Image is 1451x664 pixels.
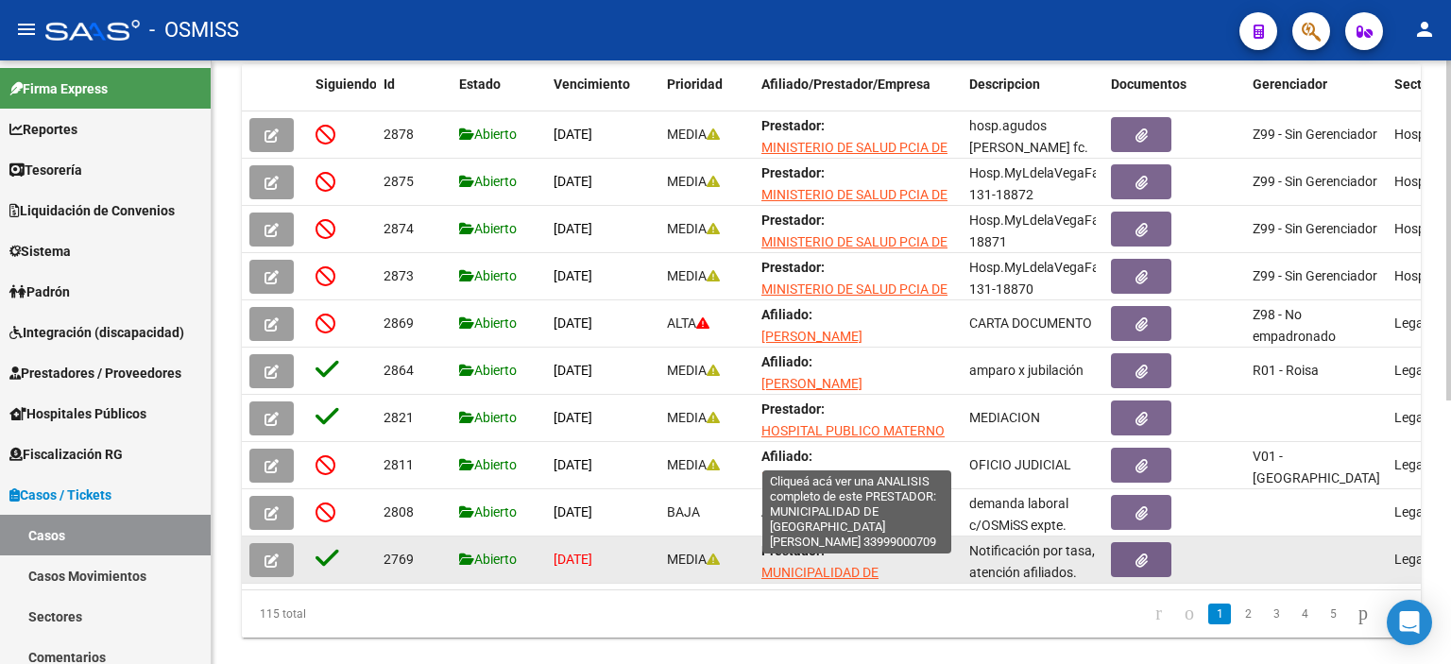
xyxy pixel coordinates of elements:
[554,410,592,425] span: [DATE]
[1387,600,1432,645] div: Open Intercom Messenger
[667,504,700,519] span: BAJA
[9,485,111,505] span: Casos / Tickets
[969,410,1040,425] span: MEDIACION
[1103,64,1245,127] datatable-header-cell: Documentos
[9,78,108,99] span: Firma Express
[667,221,720,236] span: MEDIA
[554,504,592,519] span: [DATE]
[761,140,947,177] span: MINISTERIO DE SALUD PCIA DE BS AS
[554,268,592,283] span: [DATE]
[761,165,825,180] strong: Prestador:
[554,174,592,189] span: [DATE]
[1147,604,1170,624] a: go to first page
[667,268,720,283] span: MEDIA
[9,200,175,221] span: Liquidación de Convenios
[1245,64,1387,127] datatable-header-cell: Gerenciador
[554,127,592,142] span: [DATE]
[1262,598,1290,630] li: page 3
[1350,604,1376,624] a: go to next page
[459,127,517,142] span: Abierto
[9,363,181,383] span: Prestadores / Proveedores
[962,64,1103,127] datatable-header-cell: Descripcion
[1253,221,1377,236] span: Z99 - Sin Gerenciador
[459,504,517,519] span: Abierto
[667,363,720,378] span: MEDIA
[761,470,862,507] span: [PERSON_NAME] [PERSON_NAME]
[667,77,723,92] span: Prioridad
[1253,307,1336,344] span: Z98 - No empadronado
[667,552,720,567] span: MEDIA
[761,423,945,482] span: HOSPITAL PUBLICO MATERNO INFANTIL SOCIEDAD DEL ESTADO
[459,77,501,92] span: Estado
[1265,604,1288,624] a: 3
[761,187,947,224] span: MINISTERIO DE SALUD PCIA DE BS AS
[554,552,592,567] span: [DATE]
[384,552,414,567] span: 2769
[761,77,930,92] span: Afiliado/Prestador/Empresa
[1253,449,1380,485] span: V01 - [GEOGRAPHIC_DATA]
[761,307,812,322] strong: Afiliado:
[9,281,70,302] span: Padrón
[969,118,1088,177] span: hosp.agudos [PERSON_NAME] fc. 0184-00002374
[459,268,517,283] span: Abierto
[761,354,812,369] strong: Afiliado:
[1253,363,1319,378] span: R01 - Roisa
[969,315,1092,331] span: CARTA DOCUMENTO
[452,64,546,127] datatable-header-cell: Estado
[554,221,592,236] span: [DATE]
[761,565,889,623] span: MUNICIPALIDAD DE [GEOGRAPHIC_DATA][PERSON_NAME]
[1253,127,1377,142] span: Z99 - Sin Gerenciador
[459,457,517,472] span: Abierto
[459,363,517,378] span: Abierto
[149,9,239,51] span: - OSMISS
[1234,598,1262,630] li: page 2
[554,457,592,472] span: [DATE]
[308,64,376,127] datatable-header-cell: Siguiendo
[242,590,474,638] div: 115 total
[15,18,38,41] mat-icon: menu
[9,444,123,465] span: Fiscalización RG
[761,213,825,228] strong: Prestador:
[384,127,414,142] span: 2878
[459,221,517,236] span: Abierto
[9,241,71,262] span: Sistema
[1208,604,1231,624] a: 1
[667,457,720,472] span: MEDIA
[969,457,1071,472] span: OFICIO JUDICIAL
[9,160,82,180] span: Tesorería
[376,64,452,127] datatable-header-cell: Id
[1413,18,1436,41] mat-icon: person
[384,77,395,92] span: Id
[459,315,517,331] span: Abierto
[1205,598,1234,630] li: page 1
[1394,504,1440,519] span: Legales
[969,496,1068,554] span: demanda laboral c/OSMiSS expte. 009097/2017
[1394,410,1440,425] span: Legales
[9,322,184,343] span: Integración (discapacidad)
[384,363,414,378] span: 2864
[761,376,862,413] span: [PERSON_NAME] [PERSON_NAME]
[1176,604,1203,624] a: go to previous page
[761,401,825,417] strong: Prestador:
[384,410,414,425] span: 2821
[1290,598,1319,630] li: page 4
[761,504,812,519] strong: Afiliado:
[659,64,754,127] datatable-header-cell: Prioridad
[554,315,592,331] span: [DATE]
[969,77,1040,92] span: Descripcion
[1293,604,1316,624] a: 4
[761,329,862,366] span: [PERSON_NAME] [PERSON_NAME]
[1394,457,1440,472] span: Legales
[384,174,414,189] span: 2875
[1394,363,1440,378] span: Legales
[969,165,1111,202] span: Hosp.MyLdelaVegaFact 131-18872
[969,213,1111,249] span: Hosp.MyLdelaVegaFact 18871
[554,363,592,378] span: [DATE]
[554,77,630,92] span: Vencimiento
[667,410,720,425] span: MEDIA
[384,268,414,283] span: 2873
[384,457,414,472] span: 2811
[1382,604,1408,624] a: go to last page
[667,174,720,189] span: MEDIA
[761,281,947,318] span: MINISTERIO DE SALUD PCIA DE BS AS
